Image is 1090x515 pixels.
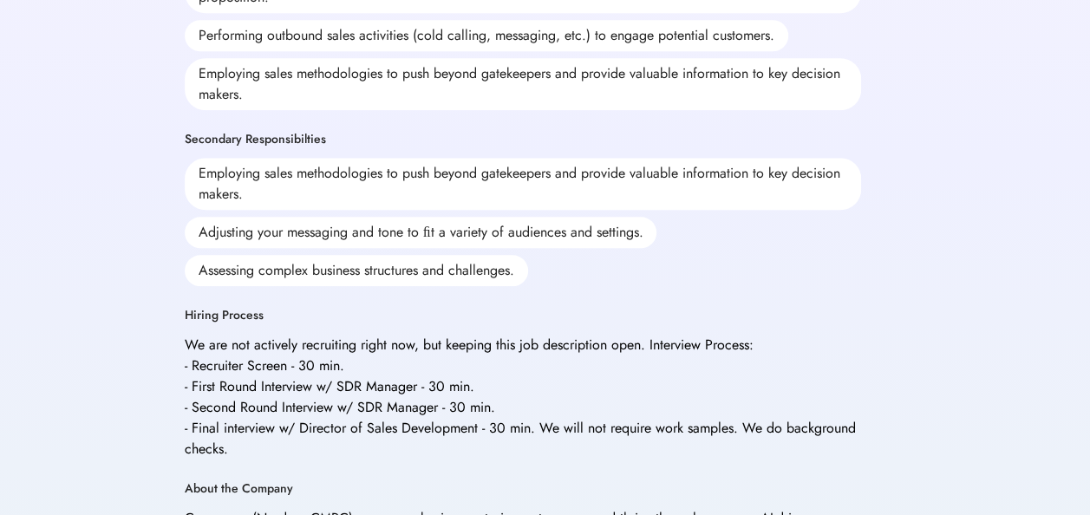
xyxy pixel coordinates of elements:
[185,217,657,248] div: Adjusting your messaging and tone to ﬁt a variety of audiences and settings.
[185,335,861,460] div: We are not actively recruiting right now, but keeping this job description open. Interview Proces...
[185,255,528,286] div: Assessing complex business structures and challenges.
[185,58,861,110] div: Employing sales methodologies to push beyond gatekeepers and provide valuable information to key ...
[185,131,326,148] div: Secondary Responsibilties
[185,20,788,51] div: Performing outbound sales activities (cold calling, messaging, etc.) to engage potential customers.
[185,158,861,210] div: Employing sales methodologies to push beyond gatekeepers and provide valuable information to key ...
[185,480,293,498] div: About the Company
[185,307,264,324] div: Hiring Process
